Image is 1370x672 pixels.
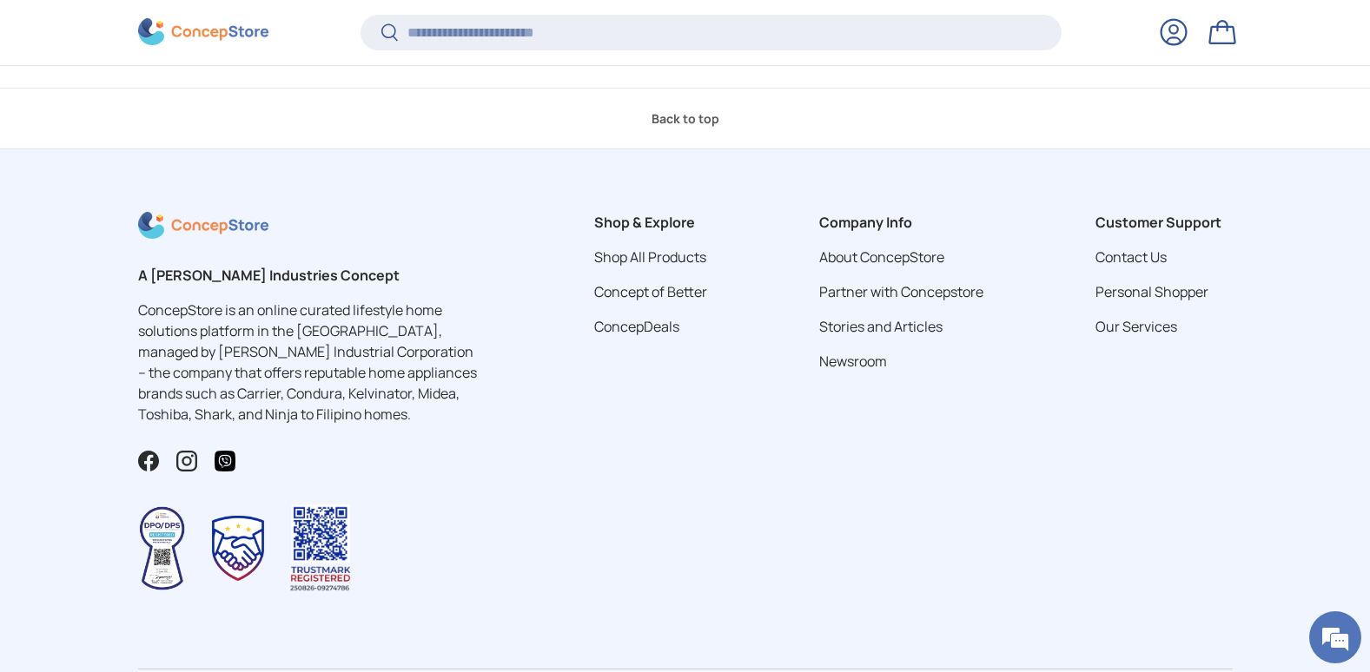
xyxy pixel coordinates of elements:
a: ConcepDeals [594,317,679,336]
a: Shop All Products [594,247,706,267]
img: Data Privacy Seal [138,505,186,591]
a: Personal Shopper [1095,282,1208,301]
a: Concept of Better [594,282,707,301]
img: Trustmark Seal [212,516,264,582]
p: ConcepStore is an online curated lifestyle home solutions platform in the [GEOGRAPHIC_DATA], mana... [138,300,482,425]
a: About ConcepStore [819,247,944,267]
a: Partner with Concepstore [819,282,983,301]
a: Stories and Articles [819,317,943,336]
h2: A [PERSON_NAME] Industries Concept [138,265,482,286]
img: ConcepStore [138,19,268,46]
img: Trustmark QR [290,504,351,592]
a: Contact Us [1095,247,1167,267]
a: Our Services [1095,317,1177,336]
a: Newsroom [819,352,887,371]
